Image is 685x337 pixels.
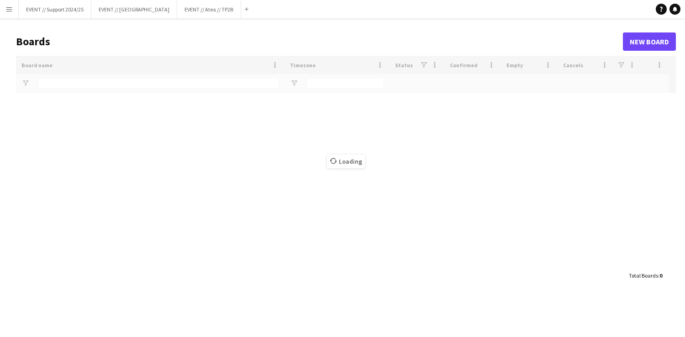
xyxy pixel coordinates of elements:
[16,35,623,48] h1: Boards
[629,267,662,284] div: :
[659,272,662,279] span: 0
[327,155,365,168] span: Loading
[623,32,676,51] a: New Board
[629,272,658,279] span: Total Boards
[91,0,177,18] button: EVENT // [GEOGRAPHIC_DATA]
[177,0,241,18] button: EVENT // Atea // TP2B
[19,0,91,18] button: EVENT // Support 2024/25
